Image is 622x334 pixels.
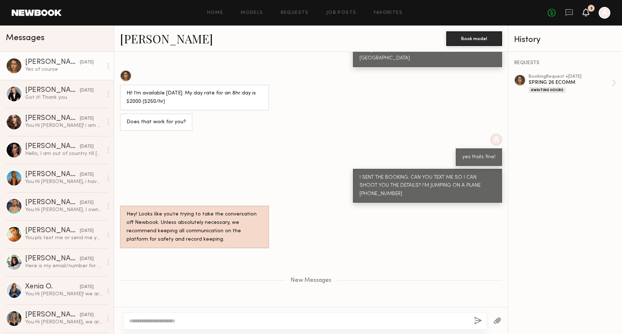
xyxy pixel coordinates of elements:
button: Book model [446,31,502,46]
div: Hello, I am out of country till [DATE]… Thank you [25,150,103,157]
div: Awaiting Hours [529,87,565,93]
div: [DATE] [80,256,94,263]
div: [DATE] [80,59,94,66]
div: [PERSON_NAME] [25,87,80,94]
div: You: Hi [PERSON_NAME]! i am so sorry i missed your message. i still am looking for one more model... [25,122,103,129]
div: [DATE] [80,228,94,234]
div: [DATE] [80,284,94,291]
div: [PERSON_NAME] [25,199,80,206]
div: Hi! I’m available [DATE]. My day rate for an 8hr day is $2000 ($250/hr) [127,89,263,106]
div: [PERSON_NAME] [25,143,80,150]
div: History [514,36,616,44]
a: [PERSON_NAME] [120,31,213,46]
div: [DATE] [80,171,94,178]
div: [PERSON_NAME] [25,255,80,263]
div: [PERSON_NAME] [25,115,80,122]
div: [PERSON_NAME] [25,171,80,178]
a: Favorites [374,11,403,15]
div: You: pls text me or send me your number so u can contact me if u have issues parking. 7863903434 ... [25,234,103,241]
div: You: Hi [PERSON_NAME], we are shooting [DATE][DATE] for Holiday. are you available? [25,319,103,326]
div: 3 [590,7,592,11]
div: Yes of course [25,66,103,73]
a: Home [207,11,223,15]
a: Models [241,11,263,15]
div: Hey! Looks like you’re trying to take the conversation off Newbook. Unless absolutely necessary, ... [127,210,263,244]
span: New Messages [291,277,331,284]
div: You: Hi [PERSON_NAME], I own a women's clothing brand and am planning an ecom shoot for next week... [25,206,103,213]
a: Book model [446,35,502,41]
a: bookingRequest •[DATE]SPRING 26 ECOMMAwaiting Hours [529,74,616,93]
a: Job Posts [326,11,357,15]
div: [PERSON_NAME] [25,227,80,234]
div: Here is my email/number for shoot details [EMAIL_ADDRESS][DOMAIN_NAME] [PHONE_NUMBER] [25,263,103,269]
a: Requests [281,11,309,15]
div: REQUESTS [514,61,616,66]
a: A [599,7,610,19]
div: [PERSON_NAME] [25,311,80,319]
div: You: Hi [PERSON_NAME]! we are shooting for Holiday [DATE][DATE]. are you available? [25,291,103,298]
div: Does that work for you? [127,118,186,127]
div: [DATE] [80,87,94,94]
div: Got it! Thank you [25,94,103,101]
span: Messages [6,34,44,42]
div: [DATE] [80,115,94,122]
div: SPRING 26 ECOMM [529,79,612,86]
div: booking Request • [DATE] [529,74,612,79]
div: I SENT THE BOOKING. CAN YOU TEXT ME SO I CAN SHOOT YOU THE DETAILS? I'M JUMPING ON A PLANE [PHONE... [359,174,495,199]
div: [PERSON_NAME] [25,59,80,66]
div: [DATE] [80,199,94,206]
div: yes thats fine! [462,153,495,162]
div: You: Hi [PERSON_NAME], i have a womens brand that i am doing an ecom shoot for [DATE] of next wee... [25,178,103,185]
div: [DATE] [80,312,94,319]
div: Xenia O. [25,283,80,291]
div: [DATE] [80,143,94,150]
